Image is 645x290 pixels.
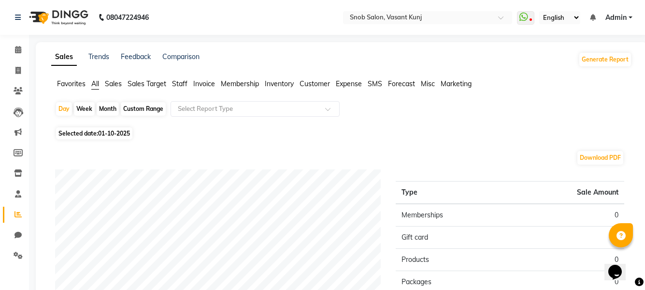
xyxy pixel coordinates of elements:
td: Products [396,249,510,271]
th: Type [396,182,510,204]
a: Sales [51,48,77,66]
a: Trends [88,52,109,61]
td: Gift card [396,227,510,249]
span: Marketing [441,79,472,88]
button: Generate Report [579,53,631,66]
span: Misc [421,79,435,88]
span: Expense [336,79,362,88]
th: Sale Amount [510,182,624,204]
td: 0 [510,249,624,271]
td: 0 [510,227,624,249]
span: Invoice [193,79,215,88]
span: Customer [300,79,330,88]
span: Favorites [57,79,86,88]
span: Inventory [265,79,294,88]
span: All [91,79,99,88]
img: logo [25,4,91,31]
div: Week [74,102,95,116]
a: Feedback [121,52,151,61]
td: 0 [510,204,624,227]
span: Sales Target [128,79,166,88]
span: 01-10-2025 [98,130,130,137]
span: Selected date: [56,127,132,139]
div: Custom Range [121,102,166,116]
span: Membership [221,79,259,88]
button: Download PDF [577,151,623,165]
span: Staff [172,79,187,88]
div: Day [56,102,72,116]
iframe: chat widget [604,251,635,280]
span: Forecast [388,79,415,88]
div: Month [97,102,119,116]
td: Memberships [396,204,510,227]
span: SMS [368,79,382,88]
b: 08047224946 [106,4,149,31]
a: Comparison [162,52,200,61]
span: Sales [105,79,122,88]
span: Admin [605,13,627,23]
